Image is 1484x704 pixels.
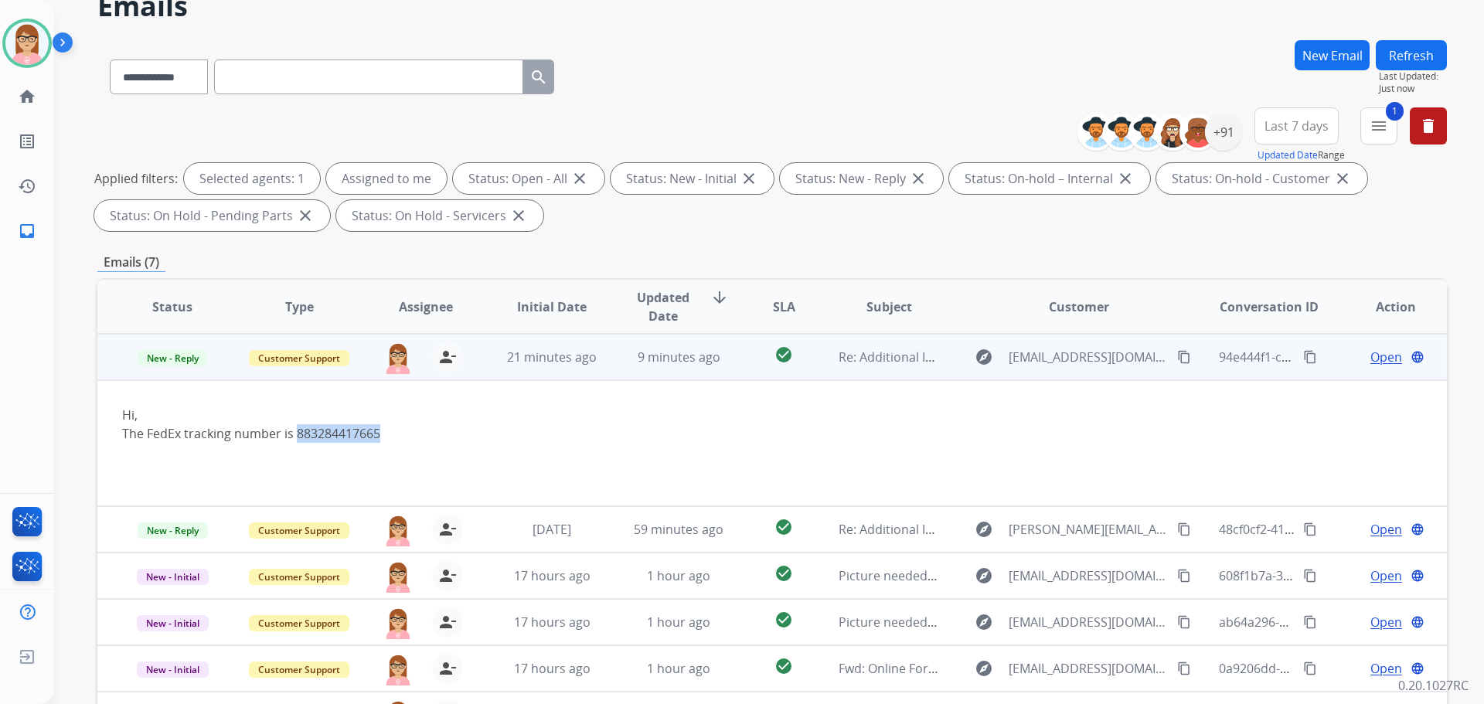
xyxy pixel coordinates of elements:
img: agent-avatar [383,342,414,374]
span: Last Updated: [1379,70,1447,83]
span: Initial Date [517,298,587,316]
span: New - Initial [137,569,209,585]
span: Customer [1049,298,1109,316]
div: Status: Open - All [453,163,604,194]
button: 1 [1360,107,1397,145]
span: Open [1370,566,1402,585]
span: 17 hours ago [514,567,591,584]
span: 17 hours ago [514,614,591,631]
mat-icon: inbox [18,222,36,240]
mat-icon: explore [975,566,993,585]
mat-icon: content_copy [1177,615,1191,629]
span: Customer Support [249,569,349,585]
span: [EMAIL_ADDRESS][DOMAIN_NAME] [1009,566,1168,585]
div: Hi, [122,406,1169,462]
mat-icon: content_copy [1177,522,1191,536]
span: Open [1370,659,1402,678]
div: Status: New - Reply [780,163,943,194]
span: 1 hour ago [647,614,710,631]
mat-icon: delete [1419,117,1438,135]
span: New - Reply [138,350,208,366]
mat-icon: person_remove [438,566,457,585]
span: 48cf0cf2-410f-4f98-add9-133dab76416e [1219,521,1446,538]
mat-icon: close [1116,169,1135,188]
mat-icon: list_alt [18,132,36,151]
span: New - Initial [137,615,209,631]
mat-icon: person_remove [438,520,457,539]
mat-icon: menu [1370,117,1388,135]
span: Open [1370,348,1402,366]
span: Customer Support [249,661,349,678]
mat-icon: language [1411,350,1424,364]
span: New - Initial [137,661,209,678]
span: Subject [866,298,912,316]
span: 608f1b7a-3bed-4c2b-b093-2c2076e619f2 [1219,567,1453,584]
th: Action [1320,280,1447,334]
div: Assigned to me [326,163,447,194]
span: 0a9206dd-3b2f-43fd-aae1-0ae2d4a46181 [1219,660,1455,677]
mat-icon: content_copy [1303,661,1317,675]
span: 9 minutes ago [638,349,720,366]
span: ab64a296-a899-459a-80d2-610942b40909 [1219,614,1459,631]
mat-icon: check_circle [774,564,793,583]
div: The FedEx tracking number is 883284417665 [122,424,1169,443]
mat-icon: language [1411,615,1424,629]
mat-icon: person_remove [438,348,457,366]
p: 0.20.1027RC [1398,676,1469,695]
span: [EMAIL_ADDRESS][DOMAIN_NAME] [1009,659,1168,678]
mat-icon: language [1411,522,1424,536]
img: agent-avatar [383,607,414,639]
span: Assignee [399,298,453,316]
p: Applied filters: [94,169,178,188]
span: Range [1258,148,1345,162]
p: Emails (7) [97,253,165,272]
span: 94e444f1-c14c-47a9-b24f-13dc8c1177d0 [1219,349,1450,366]
span: Conversation ID [1220,298,1319,316]
span: [EMAIL_ADDRESS][DOMAIN_NAME] [1009,348,1168,366]
mat-icon: person_remove [438,659,457,678]
button: Updated Date [1258,149,1318,162]
span: 21 minutes ago [507,349,597,366]
span: 17 hours ago [514,660,591,677]
img: agent-avatar [383,653,414,685]
mat-icon: history [18,177,36,196]
mat-icon: close [909,169,927,188]
mat-icon: explore [975,659,993,678]
span: Open [1370,613,1402,631]
span: Status [152,298,192,316]
mat-icon: language [1411,661,1424,675]
span: New - Reply [138,522,208,539]
span: Last 7 days [1264,123,1329,129]
img: avatar [5,22,49,65]
mat-icon: explore [975,348,993,366]
mat-icon: content_copy [1177,569,1191,583]
mat-icon: check_circle [774,518,793,536]
span: Open [1370,520,1402,539]
mat-icon: close [296,206,315,225]
span: SLA [773,298,795,316]
mat-icon: check_circle [774,657,793,675]
span: [PERSON_NAME][EMAIL_ADDRESS][PERSON_NAME][DOMAIN_NAME] [1009,520,1168,539]
mat-icon: home [18,87,36,106]
div: +91 [1205,114,1242,151]
mat-icon: close [570,169,589,188]
span: Updated Date [628,288,699,325]
mat-icon: language [1411,569,1424,583]
div: Status: On-hold - Customer [1156,163,1367,194]
span: Picture neededfor claim [839,614,979,631]
button: Refresh [1376,40,1447,70]
button: Last 7 days [1254,107,1339,145]
span: Customer Support [249,522,349,539]
mat-icon: check_circle [774,345,793,364]
span: Customer Support [249,350,349,366]
img: agent-avatar [383,514,414,546]
span: Customer Support [249,615,349,631]
span: Type [285,298,314,316]
mat-icon: arrow_downward [710,288,729,307]
span: [EMAIL_ADDRESS][DOMAIN_NAME] [1009,613,1168,631]
mat-icon: explore [975,520,993,539]
mat-icon: explore [975,613,993,631]
span: Re: Additional Information Needed [839,349,1040,366]
span: 1 [1386,102,1404,121]
mat-icon: person_remove [438,613,457,631]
